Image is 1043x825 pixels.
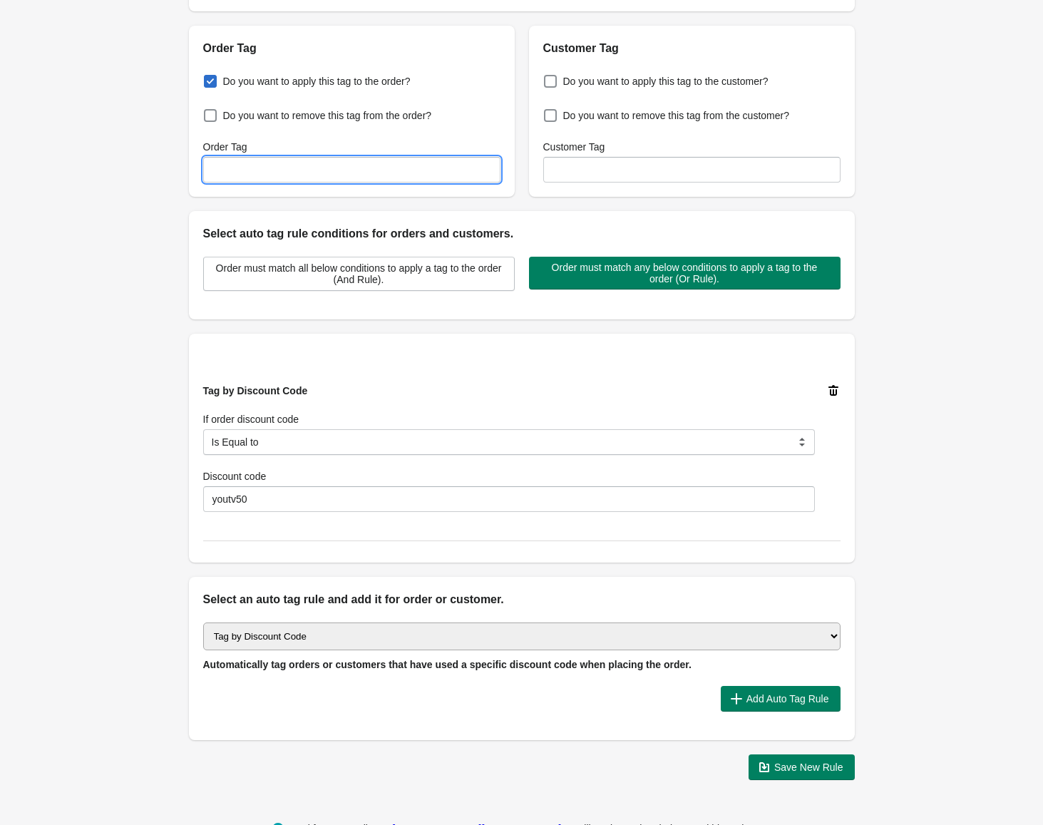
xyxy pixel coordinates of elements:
h2: Customer Tag [543,40,841,57]
h2: Order Tag [203,40,500,57]
label: If order discount code [203,412,299,426]
span: Do you want to apply this tag to the order? [223,74,411,88]
label: Order Tag [203,140,247,154]
button: Order must match all below conditions to apply a tag to the order (And Rule). [203,257,515,291]
button: Save New Rule [749,754,855,780]
h2: Select auto tag rule conditions for orders and customers. [203,225,841,242]
button: Order must match any below conditions to apply a tag to the order (Or Rule). [529,257,841,289]
span: Save New Rule [774,762,843,773]
input: Discount code [203,486,815,512]
label: Discount code [203,469,267,483]
button: Add Auto Tag Rule [721,686,841,712]
span: Tag by Discount Code [203,385,308,396]
span: Order must match any below conditions to apply a tag to the order (Or Rule). [540,262,829,285]
h2: Select an auto tag rule and add it for order or customer. [203,591,841,608]
span: Add Auto Tag Rule [746,693,829,704]
span: Do you want to remove this tag from the customer? [563,108,789,123]
span: Automatically tag orders or customers that have used a specific discount code when placing the or... [203,659,692,670]
label: Customer Tag [543,140,605,154]
span: Do you want to remove this tag from the order? [223,108,432,123]
span: Order must match all below conditions to apply a tag to the order (And Rule). [215,262,503,285]
span: Do you want to apply this tag to the customer? [563,74,769,88]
